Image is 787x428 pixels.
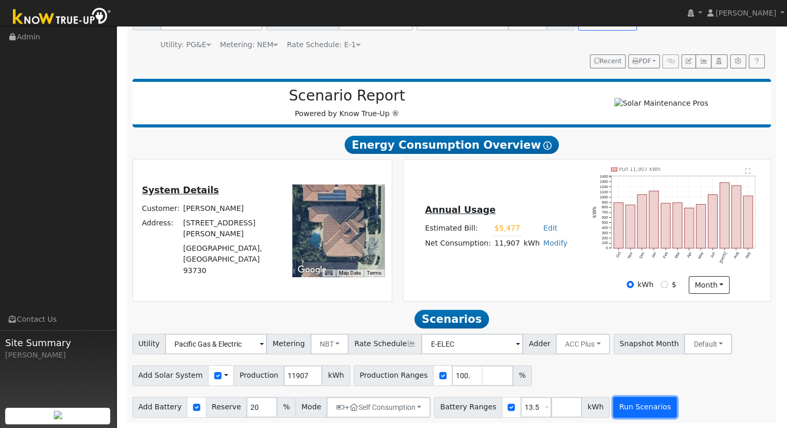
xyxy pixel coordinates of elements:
[684,334,732,354] button: Default
[602,225,608,230] text: 400
[143,87,551,105] h2: Scenario Report
[716,9,776,17] span: [PERSON_NAME]
[602,231,608,235] text: 300
[649,191,659,248] rect: onclick=""
[287,40,361,49] span: Alias: None
[493,221,522,236] td: $5,477
[325,269,332,277] button: Keyboard shortcuts
[602,199,608,204] text: 900
[606,246,608,250] text: 0
[582,397,610,418] span: kWh
[165,334,267,354] input: Select a Utility
[602,205,608,209] text: 800
[627,251,634,259] text: Nov
[744,196,753,248] rect: onclick=""
[637,279,654,290] label: kWh
[423,236,493,251] td: Net Consumption:
[590,54,626,69] button: Recent
[615,251,622,259] text: Oct
[367,270,381,276] a: Terms (opens in new tab)
[600,184,608,189] text: 1200
[661,281,668,288] input: $
[8,6,116,29] img: Know True-Up
[348,334,422,354] span: Rate Schedule
[614,334,685,354] span: Snapshot Month
[513,365,531,386] span: %
[345,136,559,154] span: Energy Consumption Overview
[689,276,730,294] button: month
[5,336,111,350] span: Site Summary
[206,397,247,418] span: Reserve
[322,365,350,386] span: kWh
[339,269,361,277] button: Map Data
[5,350,111,361] div: [PERSON_NAME]
[602,210,608,215] text: 700
[628,54,660,69] button: PDF
[421,334,523,354] input: Select a Rate Schedule
[732,186,741,248] rect: onclick=""
[602,220,608,225] text: 500
[681,54,696,69] button: Edit User
[132,397,188,418] span: Add Battery
[592,206,598,218] text: kWh
[685,208,694,248] rect: onclick=""
[619,166,661,172] text: Pull 11,907 kWh
[745,251,752,260] text: Sep
[160,39,211,50] div: Utility: PG&E
[354,365,434,386] span: Production Ranges
[696,204,706,248] rect: onclick=""
[522,236,541,251] td: kWh
[673,203,682,248] rect: onclick=""
[710,251,717,259] text: Jun
[138,87,557,119] div: Powered by Know True-Up ®
[602,236,608,240] text: 200
[182,216,278,241] td: [STREET_ADDRESS][PERSON_NAME]
[295,397,327,418] span: Mode
[277,397,295,418] span: %
[140,216,182,241] td: Address:
[614,98,708,109] img: Solar Maintenance Pros
[140,201,182,216] td: Customer:
[523,334,556,354] span: Adder
[543,224,557,232] a: Edit
[310,334,349,354] button: NBT
[695,54,711,69] button: Multi-Series Graph
[720,182,730,248] rect: onclick=""
[627,281,634,288] input: kWh
[132,365,209,386] span: Add Solar System
[650,251,657,259] text: Jan
[543,141,552,150] i: Show Help
[602,215,608,220] text: 600
[637,194,647,248] rect: onclick=""
[423,221,493,236] td: Estimated Bill:
[266,334,311,354] span: Metering
[142,185,219,195] u: System Details
[600,194,608,199] text: 1000
[233,365,284,386] span: Production
[746,168,751,174] text: 
[600,174,608,179] text: 1400
[54,411,62,419] img: retrieve
[614,203,623,248] rect: onclick=""
[686,251,693,259] text: Apr
[626,205,635,248] rect: onclick=""
[434,397,502,418] span: Battery Ranges
[638,251,646,259] text: Dec
[600,179,608,184] text: 1300
[493,236,522,251] td: 11,907
[672,279,676,290] label: $
[295,263,329,277] img: Google
[326,397,430,418] button: +Self Consumption
[543,239,568,247] a: Modify
[220,39,278,50] div: Metering: NEM
[602,241,608,246] text: 100
[730,54,746,69] button: Settings
[556,334,610,354] button: ACC Plus
[733,251,740,260] text: Aug
[632,58,651,65] span: PDF
[661,203,671,248] rect: onclick=""
[414,310,488,329] span: Scenarios
[425,205,495,215] u: Annual Usage
[719,251,729,264] text: [DATE]
[711,54,727,69] button: Login As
